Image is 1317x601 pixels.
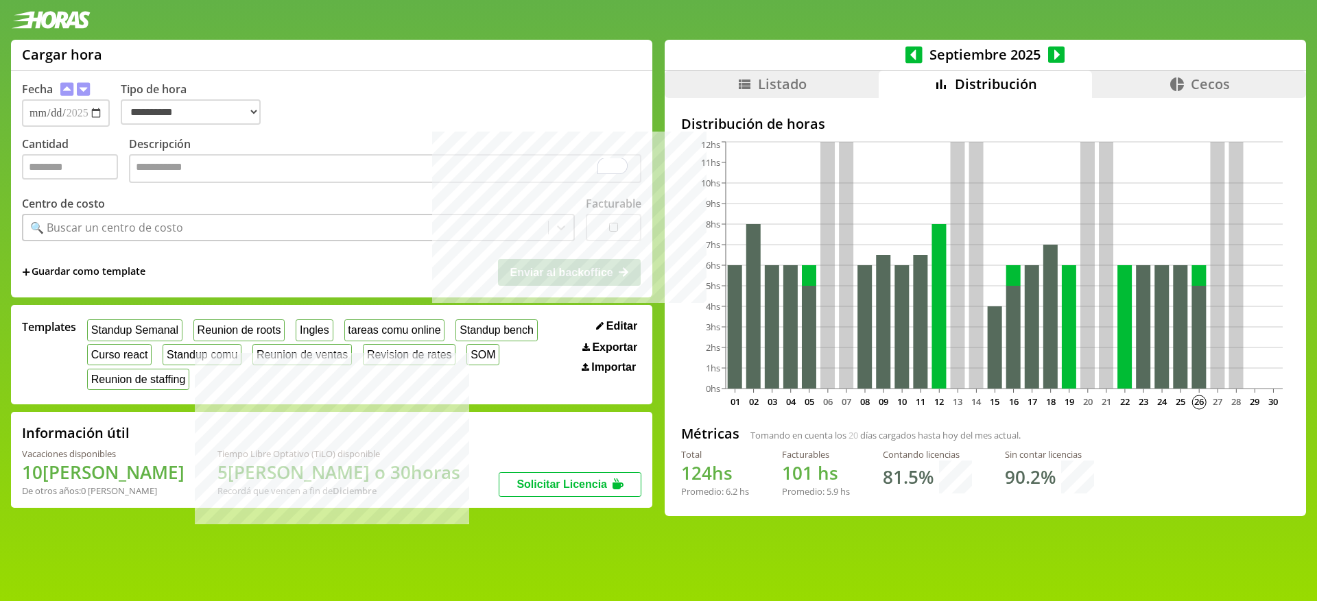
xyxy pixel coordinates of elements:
[706,382,720,395] tspan: 0hs
[1139,395,1148,408] text: 23
[681,461,749,485] h1: hs
[11,11,91,29] img: logotipo
[22,82,53,97] label: Fecha
[916,395,925,408] text: 11
[217,447,460,460] div: Tiempo Libre Optativo (TiLO) disponible
[22,447,185,460] div: Vacaciones disponibles
[1005,448,1094,461] div: Sin contar licencias
[706,280,720,292] tspan: 5hs
[706,218,720,230] tspan: 8hs
[121,82,272,127] label: Tipo de hora
[706,259,720,271] tspan: 6hs
[1250,395,1259,408] text: 29
[782,485,850,498] div: Promedio: hs
[163,344,241,365] button: Standup comu
[1008,395,1018,408] text: 16
[1213,395,1222,408] text: 27
[455,319,537,341] button: Standup bench
[592,341,637,354] span: Exportar
[87,344,152,365] button: Curso react
[129,136,641,186] label: Descripción
[87,369,189,390] button: Reunion de staffing
[782,448,850,461] div: Facturables
[706,362,720,374] tspan: 1hs
[87,319,182,341] button: Standup Semanal
[1268,395,1278,408] text: 30
[22,196,105,211] label: Centro de costo
[217,485,460,497] div: Recordá que vencen a fin de
[706,238,720,251] tspan: 7hs
[681,461,712,485] span: 124
[827,485,838,498] span: 5.9
[22,424,130,442] h2: Información útil
[706,197,720,210] tspan: 9hs
[129,154,641,183] textarea: To enrich screen reader interactions, please activate Accessibility in Grammarly extension settings
[466,344,499,365] button: SOM
[805,395,814,408] text: 05
[767,395,776,408] text: 03
[1083,395,1093,408] text: 20
[22,136,129,186] label: Cantidad
[333,485,377,497] b: Diciembre
[706,341,720,354] tspan: 2hs
[1045,395,1055,408] text: 18
[1157,395,1167,408] text: 24
[706,321,720,333] tspan: 3hs
[578,341,641,354] button: Exportar
[1005,465,1056,489] h1: 90.2 %
[30,220,183,235] div: 🔍 Buscar un centro de costo
[883,448,972,461] div: Contando licencias
[897,395,907,408] text: 10
[1102,395,1111,408] text: 21
[750,429,1021,441] span: Tomando en cuenta los días cargados hasta hoy del mes actual.
[701,156,720,169] tspan: 11hs
[879,395,888,408] text: 09
[344,319,445,341] button: tareas comu online
[990,395,999,408] text: 15
[748,395,758,408] text: 02
[849,429,858,441] span: 20
[591,361,636,373] span: Importar
[726,485,737,498] span: 6.2
[22,265,145,280] span: +Guardar como template
[681,424,739,443] h2: Métricas
[606,320,637,332] span: Editar
[22,265,30,280] span: +
[252,344,352,365] button: Reunion de ventas
[786,395,796,408] text: 04
[22,319,76,334] span: Templates
[22,45,102,64] h1: Cargar hora
[842,395,851,408] text: 07
[1120,395,1130,408] text: 22
[586,196,641,211] label: Facturable
[782,461,813,485] span: 101
[730,395,739,408] text: 01
[971,395,982,408] text: 14
[22,154,118,180] input: Cantidad
[1176,395,1185,408] text: 25
[701,177,720,189] tspan: 10hs
[22,460,185,485] h1: 10 [PERSON_NAME]
[22,485,185,497] div: De otros años: 0 [PERSON_NAME]
[860,395,870,408] text: 08
[782,461,850,485] h1: hs
[934,395,944,408] text: 12
[1065,395,1074,408] text: 19
[592,319,641,333] button: Editar
[681,114,1290,133] h2: Distribución de horas
[883,465,934,489] h1: 81.5 %
[823,395,833,408] text: 06
[701,138,720,151] tspan: 12hs
[953,395,962,408] text: 13
[706,300,720,312] tspan: 4hs
[499,472,641,497] button: Solicitar Licencia
[955,75,1037,93] span: Distribución
[1194,395,1204,408] text: 26
[1231,395,1241,408] text: 28
[217,460,460,485] h1: 5 [PERSON_NAME] o 30 horas
[193,319,285,341] button: Reunion de roots
[517,478,607,490] span: Solicitar Licencia
[758,75,807,93] span: Listado
[296,319,333,341] button: Ingles
[1027,395,1036,408] text: 17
